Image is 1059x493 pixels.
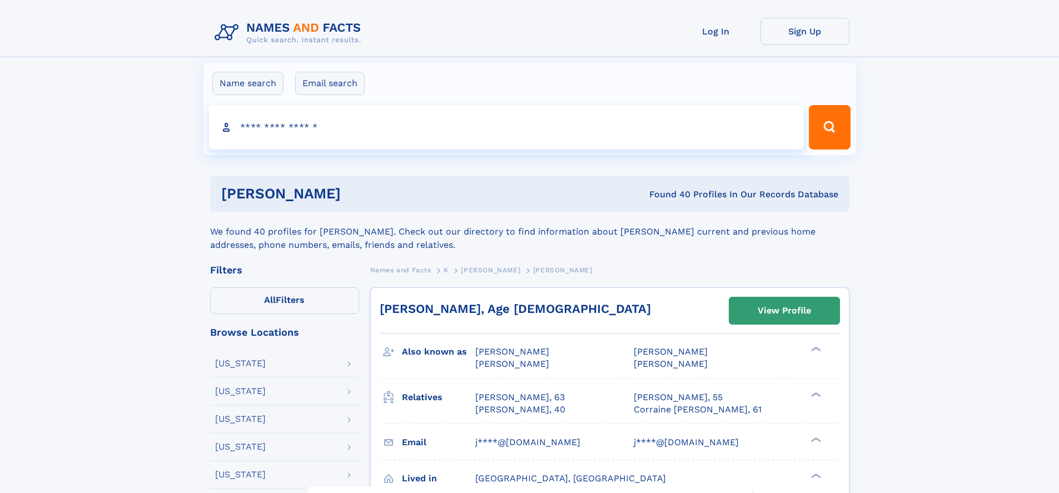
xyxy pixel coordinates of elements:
span: [PERSON_NAME] [634,346,708,357]
a: View Profile [729,297,839,324]
div: View Profile [758,298,811,323]
div: Filters [210,265,359,275]
a: Corraine [PERSON_NAME], 61 [634,404,762,416]
h3: Also known as [402,342,475,361]
div: [US_STATE] [215,470,266,479]
span: [PERSON_NAME] [533,266,593,274]
a: Sign Up [760,18,849,45]
div: ❯ [808,391,822,398]
h3: Relatives [402,388,475,407]
a: [PERSON_NAME], Age [DEMOGRAPHIC_DATA] [380,302,651,316]
a: [PERSON_NAME], 55 [634,391,723,404]
span: All [264,295,276,305]
a: Log In [672,18,760,45]
a: Names and Facts [370,263,431,277]
a: [PERSON_NAME], 63 [475,391,565,404]
img: Logo Names and Facts [210,18,370,48]
span: [GEOGRAPHIC_DATA], [GEOGRAPHIC_DATA] [475,473,666,484]
div: [US_STATE] [215,415,266,424]
span: [PERSON_NAME] [475,358,549,369]
a: [PERSON_NAME] [461,263,520,277]
label: Name search [212,72,284,95]
button: Search Button [809,105,850,150]
div: ❯ [808,436,822,443]
div: ❯ [808,346,822,353]
span: [PERSON_NAME] [475,346,549,357]
div: ❯ [808,472,822,479]
div: [US_STATE] [215,442,266,451]
span: [PERSON_NAME] [634,358,708,369]
div: [US_STATE] [215,359,266,368]
h1: [PERSON_NAME] [221,187,495,201]
span: [PERSON_NAME] [461,266,520,274]
div: Found 40 Profiles In Our Records Database [495,188,838,201]
span: K [444,266,449,274]
label: Email search [295,72,365,95]
div: We found 40 profiles for [PERSON_NAME]. Check out our directory to find information about [PERSON... [210,212,849,252]
h3: Email [402,433,475,452]
label: Filters [210,287,359,314]
a: [PERSON_NAME], 40 [475,404,565,416]
input: search input [209,105,804,150]
div: [US_STATE] [215,387,266,396]
a: K [444,263,449,277]
h3: Lived in [402,469,475,488]
div: Browse Locations [210,327,359,337]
